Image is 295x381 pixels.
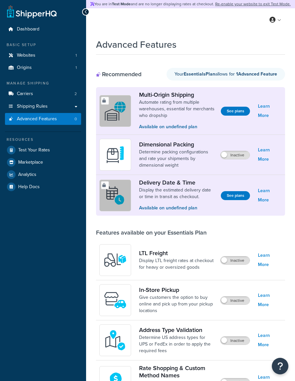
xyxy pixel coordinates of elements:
[5,88,81,100] a: Carriers2
[5,23,81,35] a: Dashboard
[258,331,282,350] a: Learn More
[5,169,81,181] a: Analytics
[17,65,32,71] span: Origins
[221,297,250,304] label: Inactive
[258,291,282,309] a: Learn More
[139,141,215,148] a: Dimensional Packing
[96,229,207,236] div: Features available on your Essentials Plan
[139,99,216,119] a: Automate rating from multiple warehouses, essential for merchants who dropship
[18,160,43,165] span: Marketplace
[139,149,215,169] a: Determine packing configurations and rate your shipments by dimensional weight
[5,81,81,86] div: Manage Shipping
[258,251,282,269] a: Learn More
[112,1,131,7] strong: Test Mode
[5,144,81,156] a: Test Your Rates
[18,172,36,178] span: Analytics
[5,181,81,193] a: Help Docs
[104,329,127,352] img: kIG8fy0lQAAAABJRU5ErkJggg==
[221,107,250,116] a: See plans
[5,156,81,168] a: Marketplace
[258,102,282,120] a: Learn More
[258,186,282,205] a: Learn More
[104,248,127,272] img: y79ZsPf0fXUFUhFXDzUgf+ktZg5F2+ohG75+v3d2s1D9TjoU8PiyCIluIjV41seZevKCRuEjTPPOKHJsQcmKCXGdfprl3L4q7...
[18,184,40,190] span: Help Docs
[184,71,215,78] strong: Essentials Plan
[139,179,216,186] a: Delivery Date & Time
[139,257,215,271] a: Display LTL freight rates at checkout for heavy or oversized goods
[139,364,215,379] a: Rate Shopping & Custom Method Names
[221,337,250,345] label: Inactive
[139,294,215,314] a: Give customers the option to buy online and pick up from your pickup locations
[139,204,216,212] p: Available on undefined plan
[5,88,81,100] li: Carriers
[17,27,39,32] span: Dashboard
[5,137,81,142] div: Resources
[18,147,50,153] span: Test Your Rates
[5,62,81,74] a: Origins1
[221,256,250,264] label: Inactive
[5,100,81,113] a: Shipping Rules
[17,53,35,58] span: Websites
[139,334,215,354] a: Determine US address types for UPS or FedEx in order to apply the required fees
[75,65,77,71] span: 1
[174,71,236,78] span: Your allows for
[139,187,216,200] a: Display the estimated delivery date or time in transit as checkout.
[272,358,288,374] button: Open Resource Center
[139,123,216,131] p: Available on undefined plan
[104,143,127,166] img: DTVBYsAAAAAASUVORK5CYII=
[139,249,215,257] a: LTL Freight
[5,113,81,125] li: Advanced Features
[74,116,77,122] span: 0
[96,38,176,51] h1: Advanced Features
[236,71,277,78] strong: 1 Advanced Feature
[139,91,216,98] a: Multi-Origin Shipping
[104,289,127,312] img: wfgcfpwTIucLEAAAAASUVORK5CYII=
[17,104,48,109] span: Shipping Rules
[5,42,81,48] div: Basic Setup
[5,62,81,74] li: Origins
[5,113,81,125] a: Advanced Features0
[5,49,81,62] a: Websites1
[96,71,141,78] div: Recommended
[139,326,215,334] a: Address Type Validation
[221,191,250,200] a: See plans
[258,145,282,164] a: Learn More
[139,286,215,294] a: In-Store Pickup
[75,53,77,58] span: 1
[17,116,57,122] span: Advanced Features
[221,151,250,159] label: Inactive
[74,91,77,97] span: 2
[17,91,33,97] span: Carriers
[215,1,291,7] a: Re-enable your website to exit Test Mode.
